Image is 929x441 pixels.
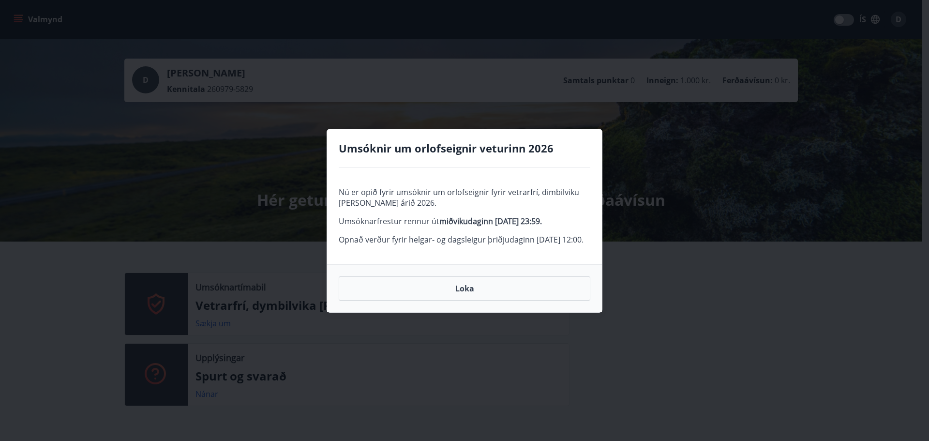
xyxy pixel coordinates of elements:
[339,234,590,245] p: Opnað verður fyrir helgar- og dagsleigur þriðjudaginn [DATE] 12:00.
[439,216,542,227] strong: miðvikudaginn [DATE] 23:59.
[339,141,590,155] h4: Umsóknir um orlofseignir veturinn 2026
[339,276,590,301] button: Loka
[339,187,590,208] p: Nú er opið fyrir umsóknir um orlofseignir fyrir vetrarfrí, dimbilviku [PERSON_NAME] árið 2026.
[339,216,590,227] p: Umsóknarfrestur rennur út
